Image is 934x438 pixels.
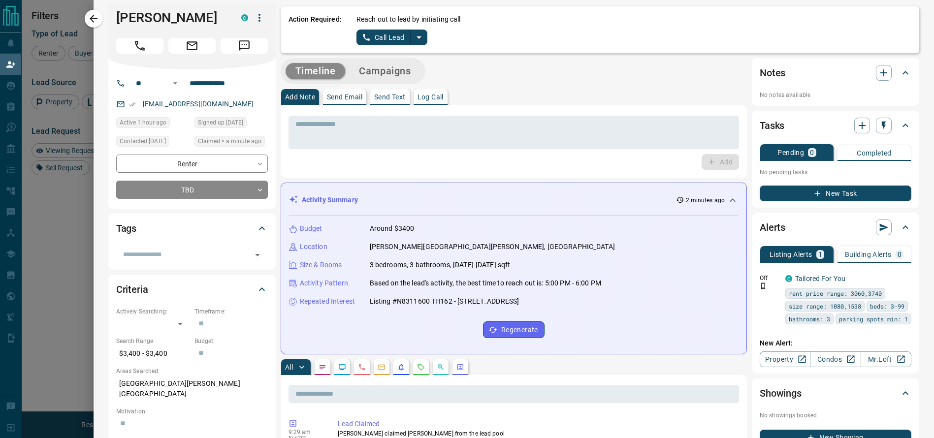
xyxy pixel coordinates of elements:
[760,186,911,201] button: New Task
[857,150,892,156] p: Completed
[116,181,268,199] div: TBD
[198,136,261,146] span: Claimed < a minute ago
[760,351,810,367] a: Property
[116,220,136,236] h2: Tags
[686,196,725,205] p: 2 minutes ago
[370,242,615,252] p: [PERSON_NAME][GEOGRAPHIC_DATA][PERSON_NAME], [GEOGRAPHIC_DATA]
[116,155,268,173] div: Renter
[302,195,358,205] p: Activity Summary
[300,260,342,270] p: Size & Rooms
[483,321,545,338] button: Regenerate
[300,242,327,252] p: Location
[370,296,519,307] p: Listing #N8311600 TH162 - [STREET_ADDRESS]
[760,118,784,133] h2: Tasks
[839,314,908,324] span: parking spots min: 1
[338,429,735,438] p: [PERSON_NAME] claimed [PERSON_NAME] from the lead pool
[760,65,785,81] h2: Notes
[120,136,166,146] span: Contacted [DATE]
[456,363,464,371] svg: Agent Actions
[116,10,226,26] h1: [PERSON_NAME]
[777,149,804,156] p: Pending
[169,77,181,89] button: Open
[116,282,148,297] h2: Criteria
[789,288,882,298] span: rent price range: 3060,3740
[289,191,739,209] div: Activity Summary2 minutes ago
[300,223,322,234] p: Budget
[116,345,190,362] p: $3,400 - $3,400
[898,251,902,258] p: 0
[349,63,420,79] button: Campaigns
[194,136,268,150] div: Thu Aug 14 2025
[760,114,911,137] div: Tasks
[358,363,366,371] svg: Calls
[760,274,779,282] p: Off
[818,251,822,258] p: 1
[370,223,415,234] p: Around $3400
[194,307,268,316] p: Timeframe:
[241,14,248,21] div: condos.ca
[116,337,190,345] p: Search Range:
[338,419,735,429] p: Lead Claimed
[417,363,425,371] svg: Requests
[870,301,904,311] span: beds: 3-99
[418,94,444,100] p: Log Call
[319,363,326,371] svg: Notes
[289,429,323,436] p: 9:29 am
[378,363,386,371] svg: Emails
[168,38,216,54] span: Email
[810,351,861,367] a: Condos
[760,338,911,348] p: New Alert:
[760,385,802,401] h2: Showings
[194,117,268,131] div: Mon Jan 24 2022
[116,217,268,240] div: Tags
[374,94,406,100] p: Send Text
[810,149,814,156] p: 0
[437,363,445,371] svg: Opportunities
[116,367,268,375] p: Areas Searched:
[116,375,268,402] p: [GEOGRAPHIC_DATA][PERSON_NAME][GEOGRAPHIC_DATA]
[116,38,163,54] span: Call
[760,411,911,420] p: No showings booked
[221,38,268,54] span: Message
[338,363,346,371] svg: Lead Browsing Activity
[770,251,812,258] p: Listing Alerts
[356,30,428,45] div: split button
[286,63,346,79] button: Timeline
[760,165,911,180] p: No pending tasks
[370,278,601,288] p: Based on the lead's activity, the best time to reach out is: 5:00 PM - 6:00 PM
[760,381,911,405] div: Showings
[194,337,268,345] p: Budget:
[198,118,243,127] span: Signed up [DATE]
[356,30,411,45] button: Call Lead
[120,118,166,127] span: Active 1 hour ago
[116,117,190,131] div: Thu Aug 14 2025
[116,407,268,416] p: Motivation:
[356,14,461,25] p: Reach out to lead by initiating call
[285,94,315,100] p: Add Note
[370,260,511,270] p: 3 bedrooms, 3 bathrooms, [DATE]-[DATE] sqft
[285,364,293,371] p: All
[300,278,348,288] p: Activity Pattern
[289,14,342,45] p: Action Required:
[785,275,792,282] div: condos.ca
[251,248,264,262] button: Open
[300,296,355,307] p: Repeated Interest
[760,282,767,289] svg: Push Notification Only
[789,301,861,311] span: size range: 1080,1538
[795,275,845,282] a: Tailored For You
[327,94,362,100] p: Send Email
[129,101,136,108] svg: Email Verified
[397,363,405,371] svg: Listing Alerts
[861,351,911,367] a: Mr.Loft
[143,100,254,108] a: [EMAIL_ADDRESS][DOMAIN_NAME]
[760,219,785,235] h2: Alerts
[760,216,911,239] div: Alerts
[760,91,911,99] p: No notes available
[789,314,830,324] span: bathrooms: 3
[116,307,190,316] p: Actively Searching:
[845,251,892,258] p: Building Alerts
[760,61,911,85] div: Notes
[116,136,190,150] div: Sun Feb 13 2022
[116,278,268,301] div: Criteria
